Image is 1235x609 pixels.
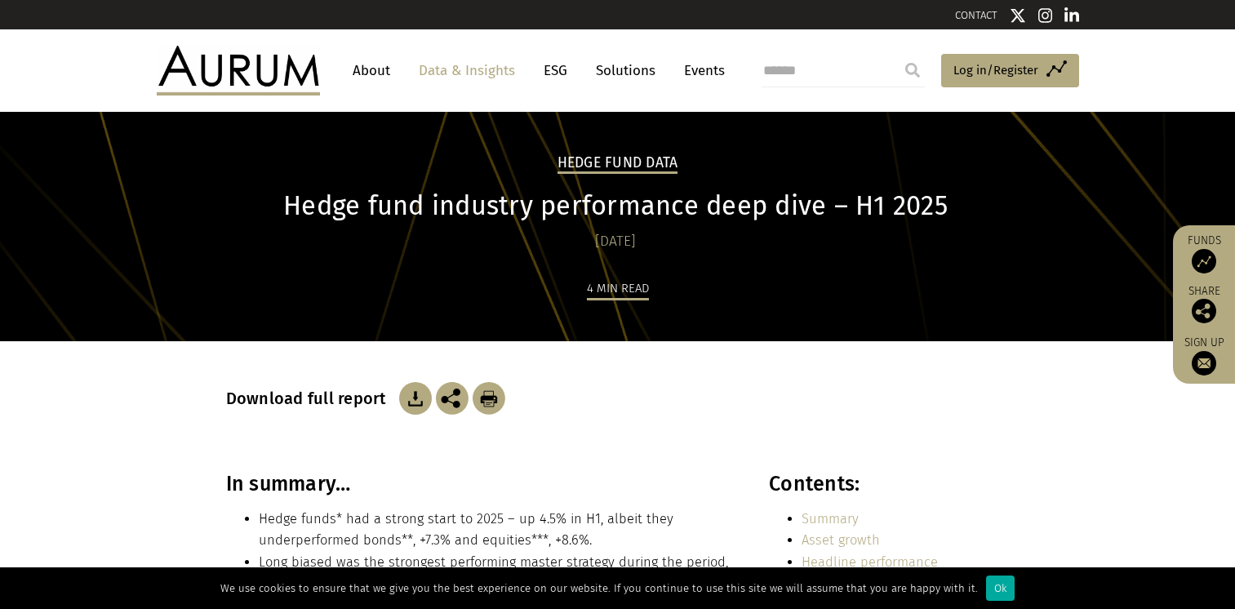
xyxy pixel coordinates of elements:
div: 4 min read [587,278,649,300]
img: Share this post [1192,299,1216,323]
span: Log in/Register [953,60,1038,80]
a: Funds [1181,233,1227,273]
div: [DATE] [226,230,1006,253]
a: Data & Insights [411,56,523,86]
a: CONTACT [955,9,997,21]
a: Asset growth [802,532,880,548]
div: Ok [986,576,1015,601]
h3: Contents: [769,472,1005,496]
img: Twitter icon [1010,7,1026,24]
div: Share [1181,286,1227,323]
img: Access Funds [1192,249,1216,273]
h1: Hedge fund industry performance deep dive – H1 2025 [226,190,1006,222]
h2: Hedge Fund Data [558,154,678,174]
a: Solutions [588,56,664,86]
a: Headline performance [802,554,938,570]
a: Events [676,56,725,86]
img: Aurum [157,46,320,95]
img: Sign up to our newsletter [1192,351,1216,376]
a: Sign up [1181,336,1227,376]
a: ESG [535,56,575,86]
img: Share this post [436,382,469,415]
img: Instagram icon [1038,7,1053,24]
li: Long biased was the strongest performing master strategy during the period, +9.6%, after being th... [259,552,734,595]
li: Hedge funds* had a strong start to 2025 – up 4.5% in H1, albeit they underperformed bonds**, +7.3... [259,509,734,552]
h3: Download full report [226,389,395,408]
h3: In summary… [226,472,734,496]
a: Log in/Register [941,54,1079,88]
img: Download Article [399,382,432,415]
a: Summary [802,511,859,527]
img: Download Article [473,382,505,415]
a: About [344,56,398,86]
img: Linkedin icon [1064,7,1079,24]
input: Submit [896,54,929,87]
